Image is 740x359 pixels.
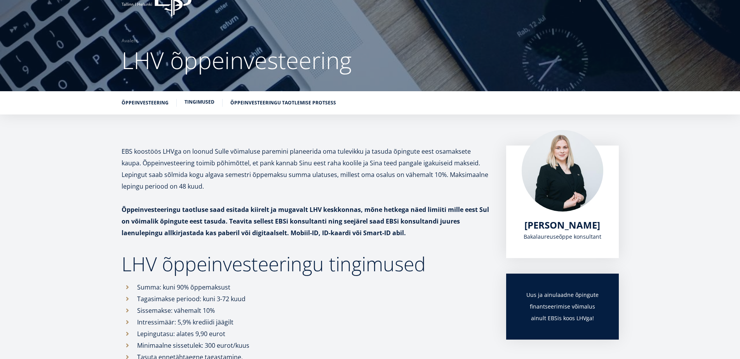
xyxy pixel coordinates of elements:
a: [PERSON_NAME] [524,219,600,231]
li: Minimaalne sissetulek: 300 eurot/kuus [122,340,491,351]
p: EBS koostöös LHVga on loonud Sulle võimaluse paremini planeerida oma tulevikku ja tasuda õpingute... [122,146,491,192]
li: Sissemakse: vähemalt 10% [122,305,491,316]
strong: Õppeinvesteeringu taotluse saad esitada kiirelt ja mugavalt LHV keskkonnas, mõne hetkega näed lim... [122,205,489,237]
a: Õppeinvesteering [122,99,169,107]
h2: LHV õppeinvesteeringu tingimused [122,254,491,274]
li: Intressimäär: 5,9% krediidi jäägilt [122,316,491,328]
li: Lepingutasu: alates 9,90 eurot [122,328,491,340]
div: Bakalaureuseõppe konsultant [522,231,603,243]
h3: Uus ja ainulaadne õpingute finantseerimise võimalus ainult EBSis koos LHVga! [522,289,603,324]
img: Maria [522,130,603,212]
a: Õppeinvesteeringu taotlemise protsess [230,99,336,107]
span: LHV õppeinvesteering [122,44,352,76]
li: Tagasimakse periood: kuni 3-72 kuud [122,293,491,305]
a: Tingimused [185,98,214,106]
li: Summa: kuni 90% õppemaksust [122,281,491,293]
a: Avaleht [122,37,138,45]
